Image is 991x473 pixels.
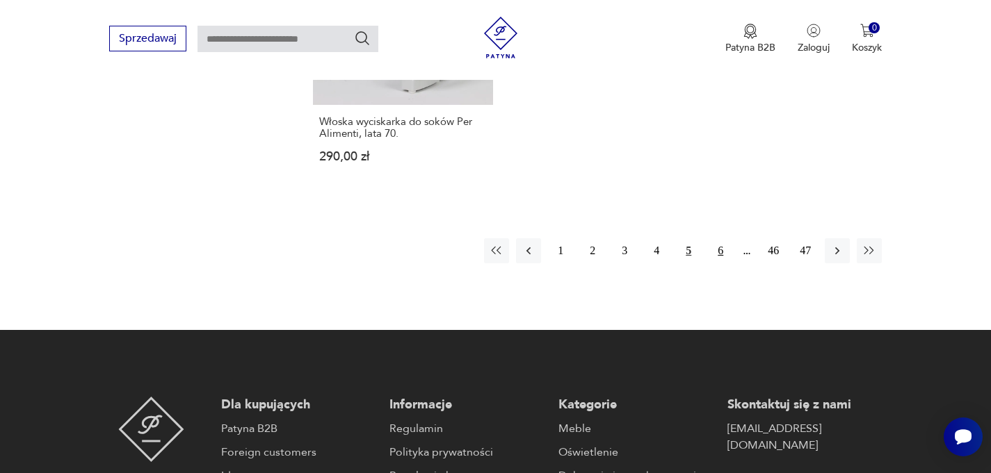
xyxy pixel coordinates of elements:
[798,41,830,54] p: Zaloguj
[389,397,545,413] p: Informacje
[708,238,733,263] button: 6
[109,35,186,44] a: Sprzedawaj
[869,22,880,34] div: 0
[389,444,545,460] a: Polityka prywatności
[761,238,786,263] button: 46
[644,238,669,263] button: 4
[558,420,714,437] a: Meble
[725,41,775,54] p: Patyna B2B
[389,420,545,437] a: Regulamin
[725,24,775,54] a: Ikona medaluPatyna B2B
[558,444,714,460] a: Oświetlenie
[676,238,701,263] button: 5
[221,444,376,460] a: Foreign customers
[944,417,983,456] iframe: Smartsupp widget button
[798,24,830,54] button: Zaloguj
[852,41,882,54] p: Koszyk
[109,26,186,51] button: Sprzedawaj
[580,238,605,263] button: 2
[480,17,522,58] img: Patyna - sklep z meblami i dekoracjami vintage
[727,397,883,413] p: Skontaktuj się z nami
[612,238,637,263] button: 3
[548,238,573,263] button: 1
[118,397,184,462] img: Patyna - sklep z meblami i dekoracjami vintage
[793,238,818,263] button: 47
[727,420,883,454] a: [EMAIL_ADDRESS][DOMAIN_NAME]
[319,116,488,140] h3: Włoska wyciskarka do soków Per Alimenti, lata 70.
[221,397,376,413] p: Dla kupujących
[807,24,821,38] img: Ikonka użytkownika
[558,397,714,413] p: Kategorie
[725,24,775,54] button: Patyna B2B
[860,24,874,38] img: Ikona koszyka
[354,30,371,47] button: Szukaj
[319,151,488,163] p: 290,00 zł
[221,420,376,437] a: Patyna B2B
[743,24,757,39] img: Ikona medalu
[852,24,882,54] button: 0Koszyk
